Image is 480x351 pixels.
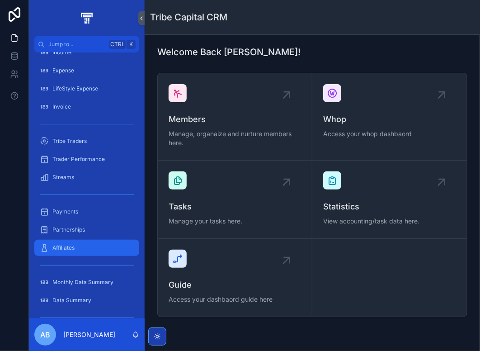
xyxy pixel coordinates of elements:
span: Whop [323,113,456,126]
span: Members [169,113,301,126]
span: Income [52,49,71,56]
span: Access your whop dashbaord [323,129,456,138]
span: Data Summary [52,297,91,304]
a: Invoice [34,99,139,115]
span: K [127,41,135,48]
a: Tribe Traders [34,133,139,149]
span: Invoice [52,103,71,110]
span: Manage, organaize and nurture members here. [169,129,301,147]
span: Tribe Traders [52,138,87,145]
a: Income [34,44,139,61]
p: [PERSON_NAME] [63,330,115,339]
a: Trader Performance [34,151,139,167]
a: GuideAccess your dashbaord guide here [158,239,312,317]
h1: Tribe Capital CRM [150,11,227,24]
span: Statistics [323,200,456,213]
span: Tasks [169,200,301,213]
a: Data Summary [34,292,139,308]
a: StatisticsView accounting/task data here. [312,161,467,239]
h1: Welcome Back [PERSON_NAME]! [157,46,301,58]
button: Jump to...CtrlK [34,36,139,52]
span: View accounting/task data here. [323,217,456,226]
span: Access your dashbaord guide here [169,295,301,304]
span: AB [40,329,50,340]
a: Streams [34,169,139,185]
a: Affiliates [34,240,139,256]
span: Streams [52,174,74,181]
span: Manage your tasks here. [169,217,301,226]
a: TasksManage your tasks here. [158,161,312,239]
img: App logo [79,11,94,25]
div: scrollable content [29,52,145,318]
a: WhopAccess your whop dashbaord [312,73,467,161]
a: MembersManage, organaize and nurture members here. [158,73,312,161]
a: Payments [34,204,139,220]
span: Ctrl [109,40,126,49]
a: LifeStyle Expense [34,81,139,97]
span: Guide [169,279,301,291]
span: Payments [52,208,78,215]
a: Monthly Data Summary [34,274,139,290]
a: Partnerships [34,222,139,238]
span: Partnerships [52,226,85,233]
a: Expense [34,62,139,79]
span: Expense [52,67,74,74]
span: Monthly Data Summary [52,279,113,286]
span: Trader Performance [52,156,105,163]
span: Affiliates [52,244,75,251]
span: Jump to... [48,41,106,48]
span: LifeStyle Expense [52,85,98,92]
